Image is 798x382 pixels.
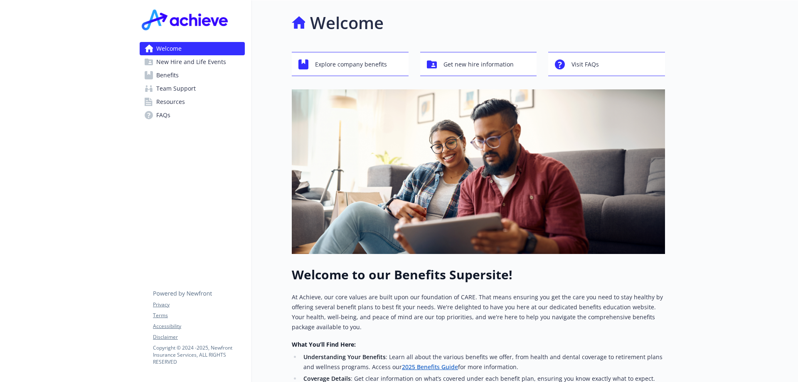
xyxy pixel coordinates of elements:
a: 2025 Benefits Guide [402,363,458,371]
span: FAQs [156,108,170,122]
span: Team Support [156,82,196,95]
a: New Hire and Life Events [140,55,245,69]
span: Resources [156,95,185,108]
span: Get new hire information [443,57,514,72]
span: Explore company benefits [315,57,387,72]
span: Visit FAQs [571,57,599,72]
span: New Hire and Life Events [156,55,226,69]
strong: What You’ll Find Here: [292,340,356,348]
p: At Achieve, our core values are built upon our foundation of CARE. That means ensuring you get th... [292,292,665,332]
a: Team Support [140,82,245,95]
span: Welcome [156,42,182,55]
strong: Understanding Your Benefits [303,353,386,361]
a: Accessibility [153,323,244,330]
h1: Welcome [310,10,384,35]
a: FAQs [140,108,245,122]
h1: Welcome to our Benefits Supersite! [292,267,665,282]
button: Get new hire information [420,52,537,76]
a: Welcome [140,42,245,55]
a: Benefits [140,69,245,82]
span: Benefits [156,69,179,82]
a: Disclaimer [153,333,244,341]
button: Explore company benefits [292,52,409,76]
a: Terms [153,312,244,319]
img: overview page banner [292,89,665,254]
p: Copyright © 2024 - 2025 , Newfront Insurance Services, ALL RIGHTS RESERVED [153,344,244,365]
a: Resources [140,95,245,108]
a: Privacy [153,301,244,308]
li: : Learn all about the various benefits we offer, from health and dental coverage to retirement pl... [301,352,665,372]
button: Visit FAQs [548,52,665,76]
